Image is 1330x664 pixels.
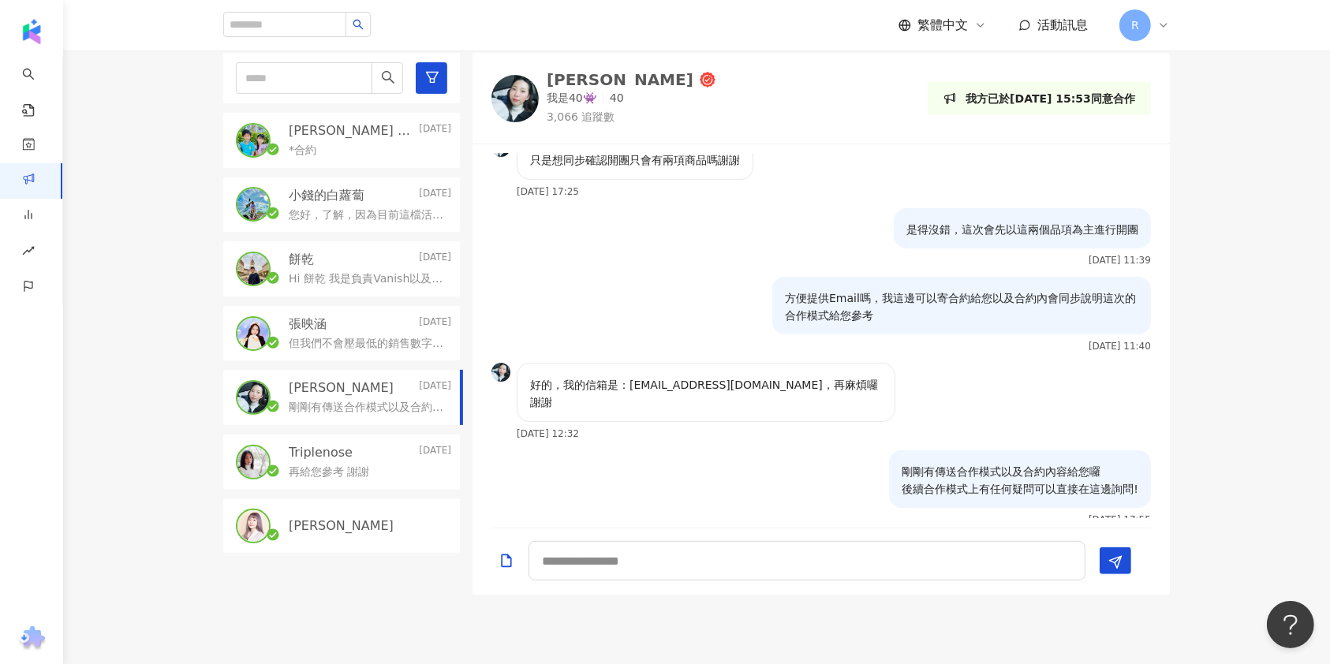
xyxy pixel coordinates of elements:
p: 餅乾 [289,251,314,268]
p: 方便提供Email嗎，我這邊可以寄合約給您以及合約內會同步說明這次的合作模式給您參考 [785,289,1138,324]
img: KOL Avatar [237,253,269,285]
p: [DATE] [419,444,451,461]
p: Triplenose [289,444,353,461]
p: [DATE] 17:55 [1089,514,1151,525]
img: KOL Avatar [237,510,269,542]
p: 小錢的白蘿蔔 [289,187,364,204]
p: [DATE] [419,122,451,140]
p: [DATE] [419,315,451,333]
span: R [1131,17,1139,34]
p: 是得沒錯，這次會先以這兩個品項為主進行開團 [906,221,1138,238]
p: 再給您參考 謝謝 [289,464,369,480]
img: KOL Avatar [491,363,510,382]
img: KOL Avatar [237,125,269,156]
p: [PERSON_NAME] and [PERSON_NAME] [289,122,416,140]
span: search [381,70,395,84]
p: 好的，我的信箱是：[EMAIL_ADDRESS][DOMAIN_NAME]，再麻煩囉謝謝 [530,376,882,411]
p: 剛剛有傳送合作模式以及合約內容給您囉 後續合作模式上有任何疑問可以直接在這邊詢問! [902,463,1138,498]
p: 您好，了解，因為目前這檔活動還是會先以純分潤的方式合作，期待我們未來還會有合作的機會🙏 [289,207,445,223]
button: Send [1100,547,1131,574]
img: KOL Avatar [237,446,269,478]
p: [PERSON_NAME] [289,517,394,535]
span: 繁體中文 [917,17,968,34]
img: logo icon [19,19,44,44]
p: 3,066 追蹤數 [547,110,715,125]
p: [DATE] 12:32 [517,428,579,439]
p: 張映涵 [289,315,327,333]
iframe: Help Scout Beacon - Open [1267,601,1314,648]
img: KOL Avatar [237,188,269,220]
p: [DATE] 11:39 [1089,255,1151,266]
img: KOL Avatar [237,382,269,413]
span: rise [22,235,35,270]
img: chrome extension [17,626,47,651]
span: filter [425,70,439,84]
a: KOL Avatar[PERSON_NAME]我是40👾403,066 追蹤數 [491,72,715,125]
p: 但我們不會壓最低的銷售數字，純粹按照折扣碼的使用次數給您做分潤而已，可以再參考看看配合模式! [289,336,445,352]
p: [DATE] [419,187,451,204]
p: 只是想同步確認開團只會有兩項商品嗎謝謝 [530,151,740,169]
span: search [353,19,364,30]
p: [PERSON_NAME] [289,379,394,397]
p: 我方已於[DATE] 15:53同意合作 [966,90,1135,107]
img: KOL Avatar [491,75,539,122]
a: search [22,57,54,118]
p: 剛剛有傳送合作模式以及合約內容給您囉 後續合作模式上有任何疑問可以直接在這邊詢問! [289,400,445,416]
p: 我是40👾 [547,91,596,106]
p: [DATE] [419,379,451,397]
p: [DATE] 11:40 [1089,341,1151,352]
img: KOL Avatar [237,318,269,349]
button: Add a file [499,542,514,579]
div: [PERSON_NAME] [547,72,693,88]
p: [DATE] 17:25 [517,186,579,197]
span: 活動訊息 [1037,17,1088,32]
p: [DATE] [419,251,451,268]
p: 40 [610,91,624,106]
p: Hi 餅乾 我是負責Vanish以及Lysol的窗口[PERSON_NAME] 這次想開團合作的商品主要會是漬無蹤去漬凝膠以及來舒的抗菌噴霧 Vanish去漬凝膠：[URL][DOMAIN_NA... [289,271,445,287]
